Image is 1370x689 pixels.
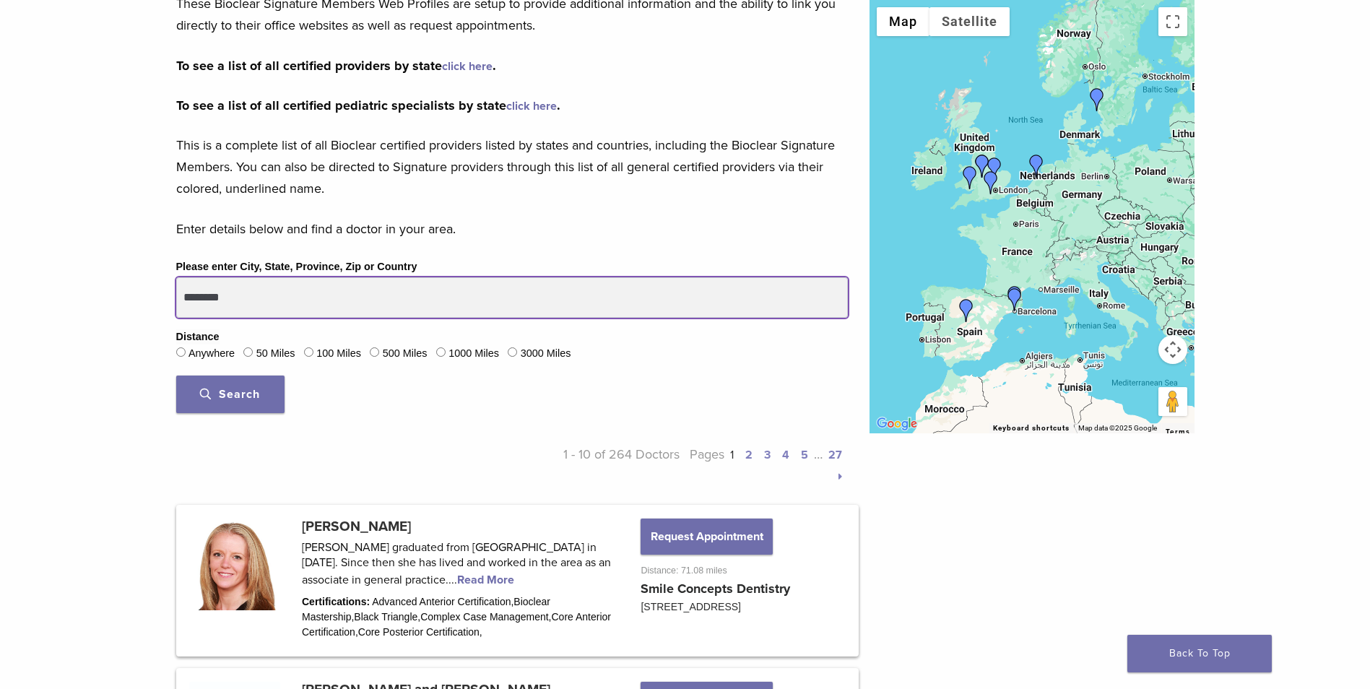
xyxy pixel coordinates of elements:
[814,446,823,462] span: …
[383,346,428,362] label: 500 Miles
[1127,635,1272,672] a: Back To Top
[1158,7,1187,36] button: Toggle fullscreen view
[958,166,981,189] div: Dr. Mark Vincent
[993,423,1070,433] button: Keyboard shortcuts
[1078,424,1157,432] span: Map data ©2025 Google
[730,448,734,462] a: 1
[200,387,260,402] span: Search
[512,443,680,487] p: 1 - 10 of 264 Doctors
[256,346,295,362] label: 50 Miles
[828,448,842,462] a: 27
[873,415,921,433] a: Open this area in Google Maps (opens a new window)
[176,97,560,113] strong: To see a list of all certified pediatric specialists by state .
[506,99,557,113] a: click here
[801,448,808,462] a: 5
[1158,335,1187,364] button: Map camera controls
[680,443,848,487] p: Pages
[1025,155,1048,178] div: Dr. Mercedes Robles-Medina
[176,329,220,345] legend: Distance
[176,134,848,199] p: This is a complete list of all Bioclear certified providers listed by states and countries, inclu...
[176,259,417,275] label: Please enter City, State, Province, Zip or Country
[188,346,235,362] label: Anywhere
[176,58,496,74] strong: To see a list of all certified providers by state .
[1003,288,1026,311] div: Dr. Patricia Gatón
[1003,286,1026,309] div: Dr. Nadezwda Pinedo Piñango
[316,346,361,362] label: 100 Miles
[983,157,1006,181] div: Dr. Shuk Yin, Yip
[873,415,921,433] img: Google
[521,346,571,362] label: 3000 Miles
[764,448,771,462] a: 3
[877,7,929,36] button: Show street map
[955,299,978,322] div: Carmen Martin
[971,155,994,178] div: Dr. Claire Burgess and Dr. Dominic Hassall
[782,448,789,462] a: 4
[929,7,1010,36] button: Show satellite imagery
[1166,428,1190,436] a: Terms (opens in new tab)
[176,376,285,413] button: Search
[745,448,753,462] a: 2
[979,171,1002,194] div: Dr. Richard Brooks
[442,59,493,74] a: click here
[641,519,772,555] button: Request Appointment
[1158,387,1187,416] button: Drag Pegman onto the map to open Street View
[1085,88,1109,111] div: Dr. Johan Hagman
[176,218,848,240] p: Enter details below and find a doctor in your area.
[448,346,499,362] label: 1000 Miles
